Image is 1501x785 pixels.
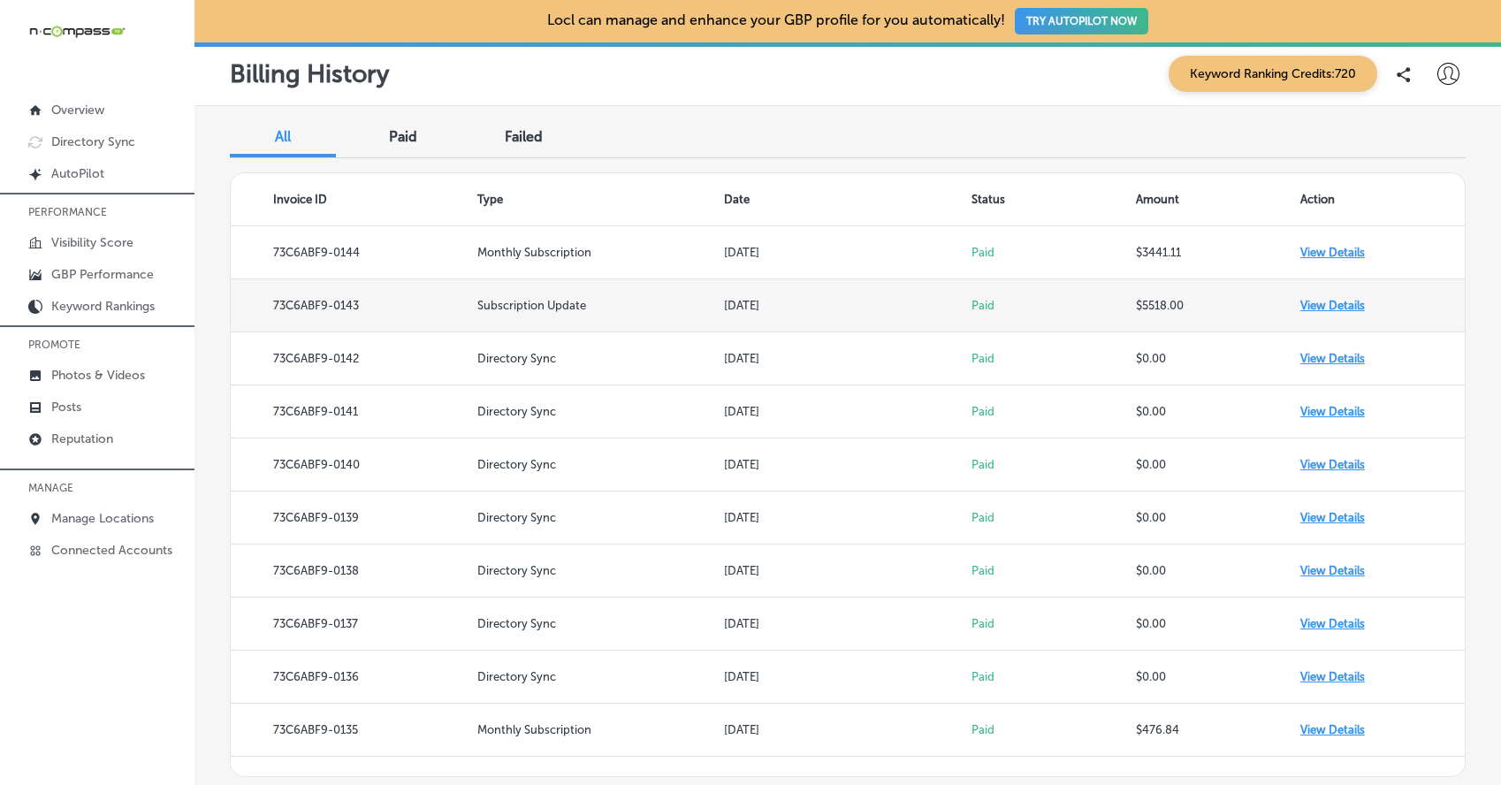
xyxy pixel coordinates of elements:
[51,299,155,314] p: Keyword Rankings
[51,431,113,446] p: Reputation
[51,235,133,250] p: Visibility Score
[51,368,145,383] p: Photos & Videos
[28,23,126,40] img: 660ab0bf-5cc7-4cb8-ba1c-48b5ae0f18e60NCTV_CLogo_TV_Black_-500x88.png
[51,511,154,526] p: Manage Locations
[51,400,81,415] p: Posts
[51,134,135,149] p: Directory Sync
[51,103,104,118] p: Overview
[1015,8,1148,34] button: TRY AUTOPILOT NOW
[51,267,154,282] p: GBP Performance
[51,543,172,558] p: Connected Accounts
[51,166,104,181] p: AutoPilot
